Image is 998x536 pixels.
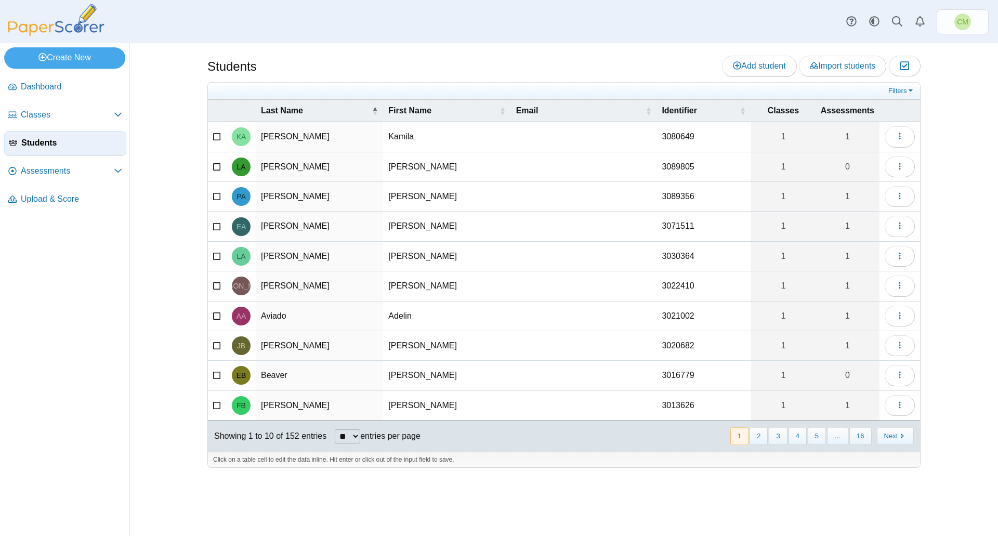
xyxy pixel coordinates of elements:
a: 1 [751,302,816,331]
td: [PERSON_NAME] [256,152,383,182]
td: Beaver [256,361,383,390]
span: Dashboard [21,81,122,93]
span: Julian Barajas Garcia [237,342,245,349]
a: 1 [816,331,879,360]
a: Assessments [4,159,126,184]
span: Identifier : Activate to sort [740,106,746,116]
td: [PERSON_NAME] [256,122,383,152]
button: 2 [750,427,768,445]
td: 3089805 [656,152,751,182]
a: 1 [816,302,879,331]
td: [PERSON_NAME] [256,182,383,212]
a: Dashboard [4,75,126,100]
span: Adelin Aviado [237,312,246,320]
a: Import students [799,56,886,76]
button: Next [877,427,914,445]
button: 1 [730,427,748,445]
td: 3020682 [656,331,751,361]
td: 3021002 [656,302,751,331]
span: Classes [756,105,810,116]
a: Add student [722,56,796,76]
a: 1 [751,271,816,300]
a: Christine Munzer [937,9,989,34]
span: Christine Munzer [954,14,971,30]
a: 1 [751,152,816,181]
div: Showing 1 to 10 of 152 entries [208,421,326,452]
span: … [827,427,848,445]
a: Classes [4,103,126,128]
span: Email : Activate to sort [645,106,651,116]
span: Last Name [261,105,370,116]
a: 1 [751,212,816,241]
td: [PERSON_NAME] [383,152,510,182]
a: Create New [4,47,125,68]
td: [PERSON_NAME] [383,182,510,212]
a: 1 [751,122,816,151]
td: Adelin [383,302,510,331]
td: 3080649 [656,122,751,152]
label: entries per page [360,432,421,440]
button: 4 [789,427,807,445]
a: 1 [816,271,879,300]
a: 1 [751,242,816,271]
a: 1 [816,182,879,211]
button: 16 [849,427,871,445]
td: 3071511 [656,212,751,241]
td: 3016779 [656,361,751,390]
td: 3013626 [656,391,751,421]
span: Elizabeth Antillon [237,223,246,230]
span: Lee Apodaca-Smart [237,253,245,260]
img: PaperScorer [4,4,108,36]
a: 1 [816,242,879,271]
span: Assessments [21,165,114,177]
div: Click on a table cell to edit the data inline. Hit enter or click out of the input field to save. [208,452,920,467]
span: Leidy Alfonso Duenas [237,163,245,171]
td: [PERSON_NAME] [383,242,510,271]
span: Pablo Almanza Tena [237,193,246,200]
td: [PERSON_NAME] [256,242,383,271]
td: [PERSON_NAME] [383,271,510,301]
span: Jasmine Arredondo Delgado [211,282,271,290]
td: [PERSON_NAME] [256,212,383,241]
td: 3030364 [656,242,751,271]
a: 1 [751,182,816,211]
span: Upload & Score [21,193,122,205]
span: Last Name : Activate to invert sorting [372,106,378,116]
span: Identifier [662,105,738,116]
a: Students [4,131,126,156]
button: 3 [769,427,787,445]
a: 1 [816,212,879,241]
td: Aviado [256,302,383,331]
a: 1 [751,391,816,420]
a: Alerts [909,10,931,33]
td: [PERSON_NAME] [256,331,383,361]
a: PaperScorer [4,29,108,37]
a: 1 [816,122,879,151]
td: 3089356 [656,182,751,212]
span: First Name [388,105,497,116]
span: Students [21,137,122,149]
td: [PERSON_NAME] [383,331,510,361]
span: First Name : Activate to sort [500,106,506,116]
span: Email [516,105,644,116]
a: 1 [816,391,879,420]
span: Import students [810,61,875,70]
a: 1 [751,331,816,360]
span: Christine Munzer [957,18,968,25]
span: Assessments [821,105,874,116]
td: [PERSON_NAME] [256,271,383,301]
td: [PERSON_NAME] [383,391,510,421]
span: Add student [733,61,785,70]
td: [PERSON_NAME] [383,361,510,390]
a: Upload & Score [4,187,126,212]
a: 0 [816,361,879,390]
td: Kamila [383,122,510,152]
a: 0 [816,152,879,181]
span: Emily Beaver [237,372,246,379]
a: Filters [886,86,917,96]
td: [PERSON_NAME] [383,212,510,241]
span: Classes [21,109,114,121]
h1: Students [207,58,257,75]
nav: pagination [729,427,914,445]
a: 1 [751,361,816,390]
